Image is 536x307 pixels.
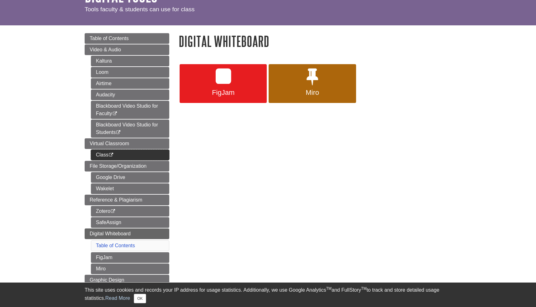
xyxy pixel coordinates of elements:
a: Kaltura [91,56,169,66]
div: This site uses cookies and records your IP address for usage statistics. Additionally, we use Goo... [85,286,451,303]
button: Close [134,294,146,303]
span: Virtual Classroom [90,141,129,146]
a: Miro [269,64,356,103]
a: FigJam [180,64,267,103]
sup: TM [326,286,331,291]
a: Table of Contents [96,243,135,248]
span: Digital Whiteboard [90,231,131,236]
a: File Storage/Organization [85,161,169,171]
a: Read More [105,295,130,301]
span: Graphic Design [90,277,124,283]
a: Loom [91,67,169,78]
span: Tools faculty & students can use for class [85,6,195,13]
span: Reference & Plagiarism [90,197,142,202]
a: Blackboard Video Studio for Faculty [91,101,169,119]
a: Digital Whiteboard [85,228,169,239]
a: Virtual Classroom [85,138,169,149]
a: Zotero [91,206,169,217]
span: Miro [273,89,351,97]
a: Class [91,150,169,160]
i: This link opens in a new window [112,112,118,116]
span: File Storage/Organization [90,163,146,169]
span: Video & Audio [90,47,121,52]
sup: TM [361,286,366,291]
a: Table of Contents [85,33,169,44]
a: SafeAssign [91,217,169,228]
a: Blackboard Video Studio for Students [91,120,169,138]
i: This link opens in a new window [116,130,121,135]
span: Table of Contents [90,36,129,41]
a: FigJam [91,252,169,263]
a: Airtime [91,78,169,89]
a: Audacity [91,90,169,100]
a: Reference & Plagiarism [85,195,169,205]
span: FigJam [184,89,262,97]
i: This link opens in a new window [110,209,116,213]
a: Google Drive [91,172,169,183]
a: Video & Audio [85,44,169,55]
a: Miro [91,264,169,274]
i: This link opens in a new window [108,153,114,157]
a: Graphic Design [85,275,169,285]
a: Wakelet [91,183,169,194]
h1: Digital Whiteboard [179,33,451,49]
